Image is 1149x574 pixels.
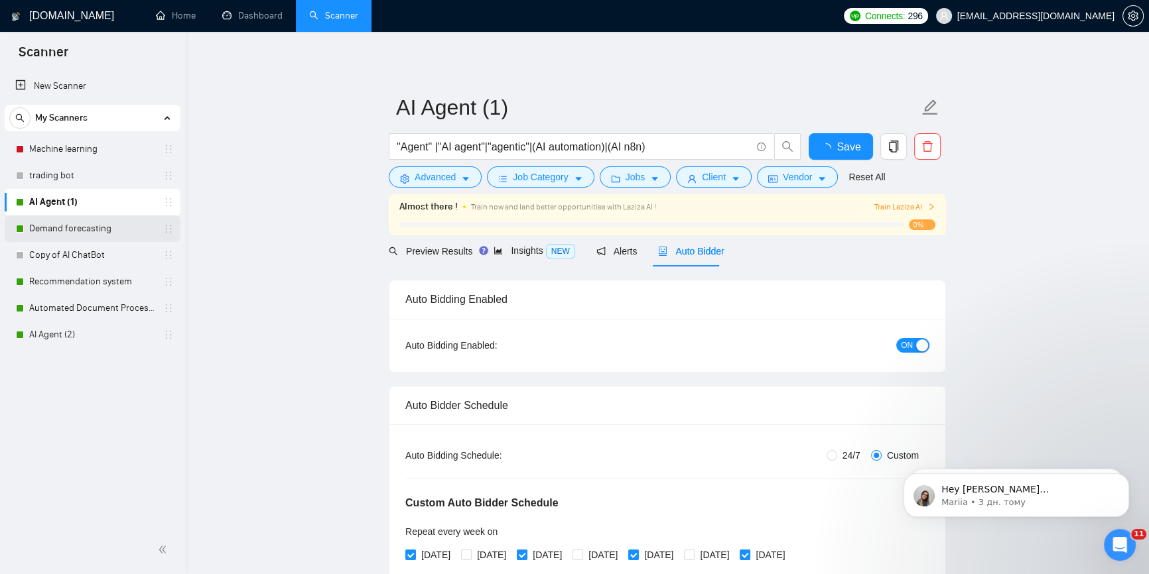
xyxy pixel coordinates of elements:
span: loading [821,143,837,154]
span: Almost there ! [399,200,458,214]
span: Custom [882,448,924,463]
span: 296 [908,9,922,23]
span: [DATE] [583,547,623,562]
span: holder [163,276,174,287]
span: Save [837,139,860,155]
span: area-chart [494,246,503,255]
a: Recommendation system [29,268,155,295]
div: Tooltip anchor [478,245,490,257]
span: edit [921,99,939,116]
a: Reset All [848,170,885,184]
a: Demand forecasting [29,215,155,242]
a: setting [1122,11,1144,21]
button: Save [809,133,873,160]
span: Auto Bidder [658,246,724,257]
span: holder [163,197,174,207]
span: idcard [768,174,777,184]
span: holder [163,170,174,181]
span: NEW [546,244,575,258]
img: upwork-logo.png [850,11,860,21]
a: trading bot [29,162,155,189]
a: dashboardDashboard [222,10,283,21]
span: Jobs [626,170,645,184]
div: Auto Bidding Schedule: [405,448,580,463]
span: caret-down [817,174,827,184]
span: Insights [494,245,574,256]
span: holder [163,329,174,340]
a: AI Agent (2) [29,321,155,348]
span: Preview Results [389,246,472,257]
span: Advanced [415,170,456,184]
a: AI Agent (1) [29,189,155,215]
img: logo [11,6,21,27]
span: My Scanners [35,105,88,131]
button: search [774,133,801,160]
span: caret-down [650,174,659,184]
span: setting [400,174,409,184]
span: Repeat every week on [405,526,498,537]
div: Auto Bidding Enabled: [405,338,580,353]
span: [DATE] [695,547,734,562]
span: holder [163,223,174,234]
h5: Custom Auto Bidder Schedule [405,495,559,511]
span: caret-down [461,174,470,184]
span: copy [881,141,906,152]
span: Alerts [596,246,638,257]
button: userClientcaret-down [676,166,752,188]
span: search [389,247,398,256]
div: Auto Bidder Schedule [405,386,929,424]
span: info-circle [757,143,766,151]
span: caret-down [731,174,740,184]
a: Copy of AI ChatBot [29,242,155,268]
span: search [775,141,800,152]
span: [DATE] [527,547,567,562]
span: robot [658,247,667,256]
span: 24/7 [837,448,866,463]
span: holder [163,144,174,154]
span: caret-down [574,174,583,184]
div: Auto Bidding Enabled [405,280,929,318]
button: barsJob Categorycaret-down [487,166,594,188]
a: New Scanner [15,73,170,99]
button: search [9,107,31,129]
span: folder [611,174,620,184]
span: setting [1123,11,1143,21]
span: notification [596,247,606,256]
span: [DATE] [639,547,679,562]
span: bars [498,174,507,184]
span: 0% [909,219,935,230]
span: Connects: [865,9,905,23]
button: folderJobscaret-down [600,166,671,188]
span: [DATE] [472,547,511,562]
span: search [10,113,30,123]
a: Automated Document Processing [29,295,155,321]
span: 11 [1131,529,1146,540]
span: [DATE] [750,547,790,562]
span: [DATE] [416,547,456,562]
button: idcardVendorcaret-down [757,166,838,188]
button: delete [914,133,941,160]
li: New Scanner [5,73,180,99]
button: Train Laziza AI [874,201,935,213]
button: copy [880,133,907,160]
span: holder [163,303,174,314]
span: Client [702,170,726,184]
a: searchScanner [309,10,358,21]
span: holder [163,250,174,260]
input: Search Freelance Jobs... [397,139,751,155]
span: right [927,203,935,211]
span: ON [901,338,913,353]
input: Scanner name... [396,91,919,124]
iframe: Intercom live chat [1104,529,1136,561]
span: user [939,11,949,21]
span: Train now and land better opportunities with Laziza AI ! [471,202,656,211]
span: Job Category [513,170,568,184]
span: double-left [158,543,171,556]
iframe: Intercom notifications повідомлення [884,445,1149,538]
span: user [687,174,697,184]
